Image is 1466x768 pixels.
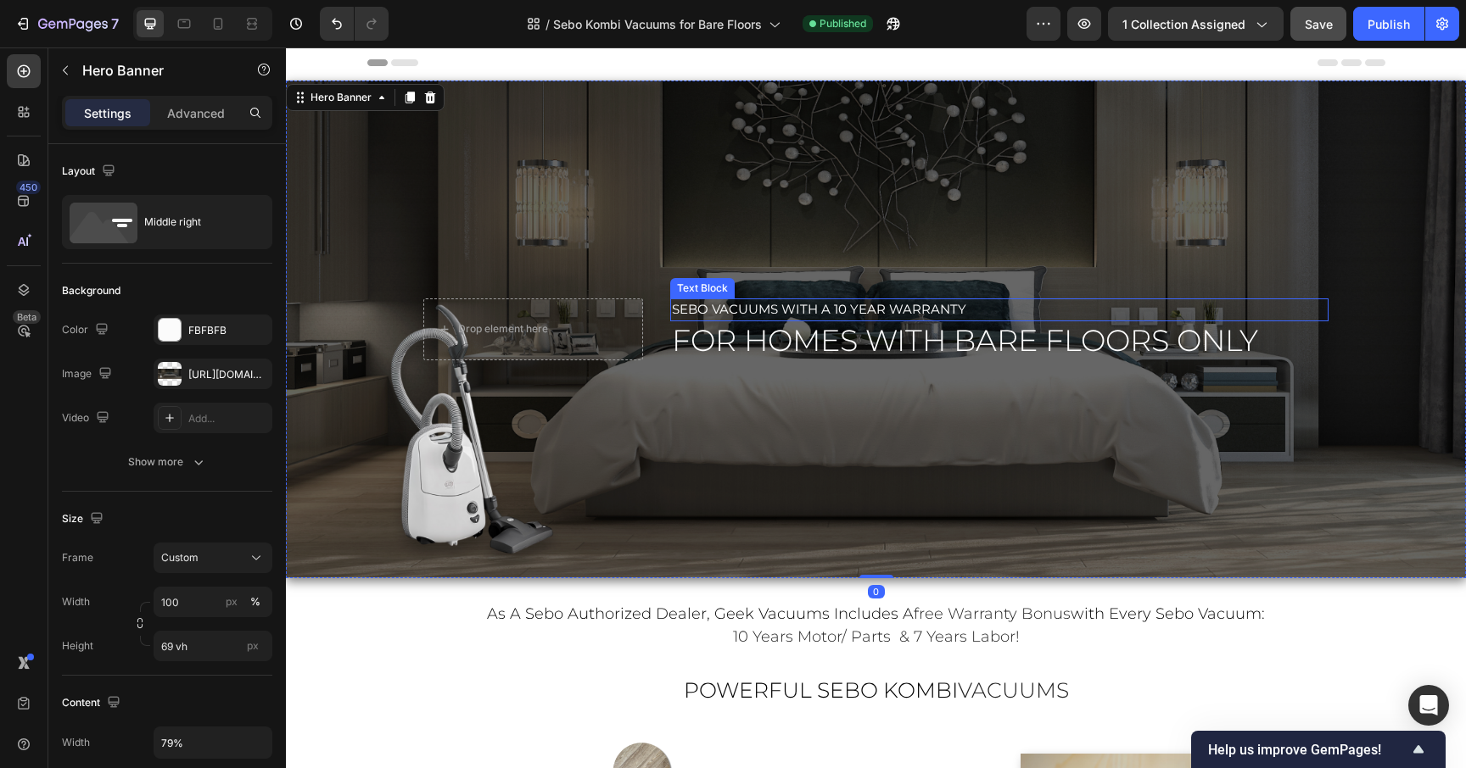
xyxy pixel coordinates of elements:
[226,594,238,609] div: px
[1208,739,1429,760] button: Show survey - Help us improve GemPages!
[1290,7,1346,41] button: Save
[21,42,89,58] div: Hero Banner
[62,407,113,430] div: Video
[154,727,271,758] input: Auto
[386,253,680,270] span: sebo vacuums with a 10 year warranty
[172,275,262,288] div: Drop element here
[13,310,41,324] div: Beta
[628,557,785,576] span: free warranty bonus
[201,557,628,576] span: as a sebo authorized dealer, geek vacuums includes a
[245,592,266,612] button: px
[144,203,248,242] div: Middle right
[286,47,1466,768] iframe: Design area
[82,60,227,81] p: Hero Banner
[62,692,124,715] div: Content
[388,233,445,248] div: Text Block
[62,735,90,750] div: Width
[672,630,783,655] span: vacuums
[188,323,268,338] div: FBFBFB
[128,454,207,470] div: Show more
[785,557,979,576] span: with every sebo vacuum:
[188,411,268,426] div: Add...
[62,283,120,298] div: Background
[1122,15,1245,33] span: 1 collection assigned
[154,631,272,661] input: px
[62,508,107,531] div: Size
[323,691,391,759] img: Bare_Floors.png
[16,181,41,194] div: 450
[1108,7,1284,41] button: 1 collection assigned
[154,587,272,617] input: px%
[188,367,268,382] div: [URL][DOMAIN_NAME]
[820,16,866,31] span: Published
[154,543,272,573] button: Custom
[7,7,126,41] button: 7
[1368,15,1410,33] div: Publish
[111,14,119,34] p: 7
[546,15,550,33] span: /
[62,447,272,477] button: Show more
[1408,685,1449,726] div: Open Intercom Messenger
[386,275,972,311] span: for homes with bare floors only
[250,594,260,609] div: %
[447,580,734,598] span: 10 years motor/ parts & 7 years labor!
[84,104,131,122] p: Settings
[161,550,199,565] span: Custom
[320,7,389,41] div: Undo/Redo
[62,363,115,386] div: Image
[62,638,93,654] label: Height
[398,630,672,655] span: powerful sebo kombi
[62,594,90,609] label: Width
[1208,742,1408,758] span: Help us improve GemPages!
[553,15,762,33] span: Sebo Kombi Vacuums for Bare Floors
[1353,7,1424,41] button: Publish
[62,319,112,342] div: Color
[167,104,225,122] p: Advanced
[62,160,119,183] div: Layout
[247,639,259,652] span: px
[62,550,93,565] label: Frame
[582,537,599,551] div: 0
[221,592,242,612] button: %
[1305,17,1333,31] span: Save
